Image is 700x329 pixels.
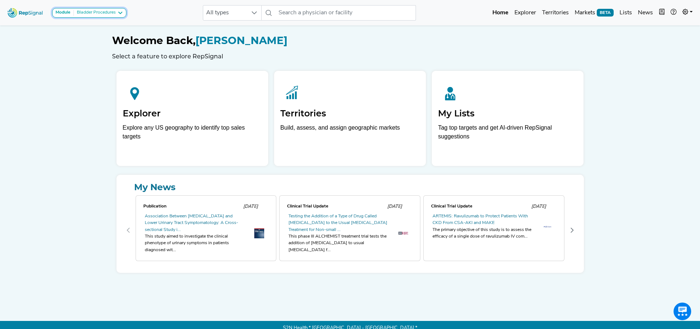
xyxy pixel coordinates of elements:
[243,204,258,209] span: [DATE]
[52,8,126,18] button: ModuleBladder Procedures
[274,71,426,166] a: TerritoriesBuild, assess, and assign geographic markets
[572,6,617,20] a: MarketsBETA
[123,123,262,141] div: Explore any US geography to identify top sales targets
[542,223,552,230] img: th
[387,204,402,209] span: [DATE]
[531,204,546,209] span: [DATE]
[145,214,238,232] a: Association Between [MEDICAL_DATA] and Lower Urinary Tract Symptomatology: A Cross-sectional Stud...
[398,231,408,236] img: OIP._T50ph8a7GY7fRHTyWllbwHaEF
[539,6,572,20] a: Territories
[566,224,578,236] button: Next Page
[288,233,389,253] div: This phase III ALCHEMIST treatment trial tests the addition of [MEDICAL_DATA] to usual [MEDICAL_D...
[116,71,268,166] a: ExplorerExplore any US geography to identify top sales targets
[280,123,420,145] p: Build, assess, and assign geographic markets
[617,6,635,20] a: Lists
[123,108,262,119] h2: Explorer
[122,181,578,194] a: My News
[134,194,278,267] div: 0
[278,194,422,267] div: 1
[597,9,614,16] span: BETA
[438,108,577,119] h2: My Lists
[276,5,416,21] input: Search a physician or facility
[55,10,71,15] strong: Module
[635,6,656,20] a: News
[74,10,116,16] div: Bladder Procedures
[438,123,577,145] p: Tag top targets and get AI-driven RepSignal suggestions
[112,53,588,60] h6: Select a feature to explore RepSignal
[145,233,245,253] div: This study aimed to investigate the clinical phenotype of urinary symptoms in patients diagnosed ...
[143,204,166,209] span: Publication
[432,214,528,225] a: ARTEMIS: Ravulizumab to Protect Patients With CKD From CSA-AKI and MAKE
[432,227,533,240] div: The primary objective of this study is to assess the efficacy of a single dose of ravulizumab IV ...
[511,6,539,20] a: Explorer
[432,71,584,166] a: My ListsTag top targets and get AI-driven RepSignal suggestions
[431,204,473,209] span: Clinical Trial Update
[280,108,420,119] h2: Territories
[112,35,588,47] h1: [PERSON_NAME]
[203,6,247,20] span: All types
[112,34,195,47] span: Welcome Back,
[656,6,668,20] button: Intel Book
[287,204,329,209] span: Clinical Trial Update
[254,228,264,238] img: th
[422,194,566,267] div: 2
[489,6,511,20] a: Home
[288,214,387,232] a: Testing the Addition of a Type of Drug Called [MEDICAL_DATA] to the Usual [MEDICAL_DATA] Treatmen...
